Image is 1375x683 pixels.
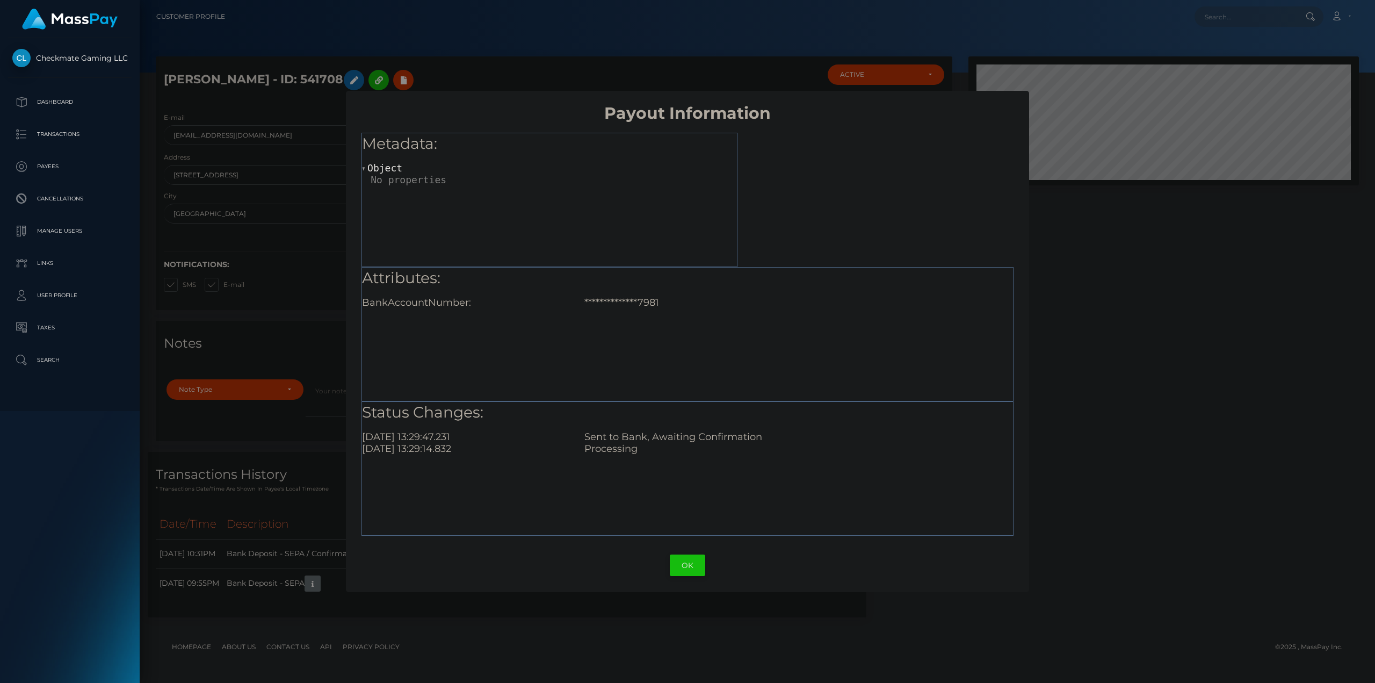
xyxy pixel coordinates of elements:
h5: Attributes: [362,268,1013,289]
div: [DATE] 13:29:14.832 [354,443,576,455]
p: Transactions [12,126,127,142]
div: BankAccountNumber: [354,297,576,308]
p: Payees [12,159,127,175]
p: User Profile [12,287,127,304]
h2: Payout Information [346,91,1029,123]
button: OK [670,555,705,577]
h5: Status Changes: [362,402,1013,423]
p: Dashboard [12,94,127,110]
img: MassPay Logo [22,9,118,30]
div: Sent to Bank, Awaiting Confirmation [576,431,1021,443]
div: Processing [576,443,1021,455]
img: Checkmate Gaming LLC [12,49,31,67]
h5: Metadata: [362,133,737,155]
p: Cancellations [12,191,127,207]
span: Object [367,162,402,174]
p: Taxes [12,320,127,336]
div: [DATE] 13:29:47.231 [354,431,576,443]
p: Search [12,352,127,368]
p: Manage Users [12,223,127,239]
p: Links [12,255,127,271]
span: Checkmate Gaming LLC [8,53,132,63]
